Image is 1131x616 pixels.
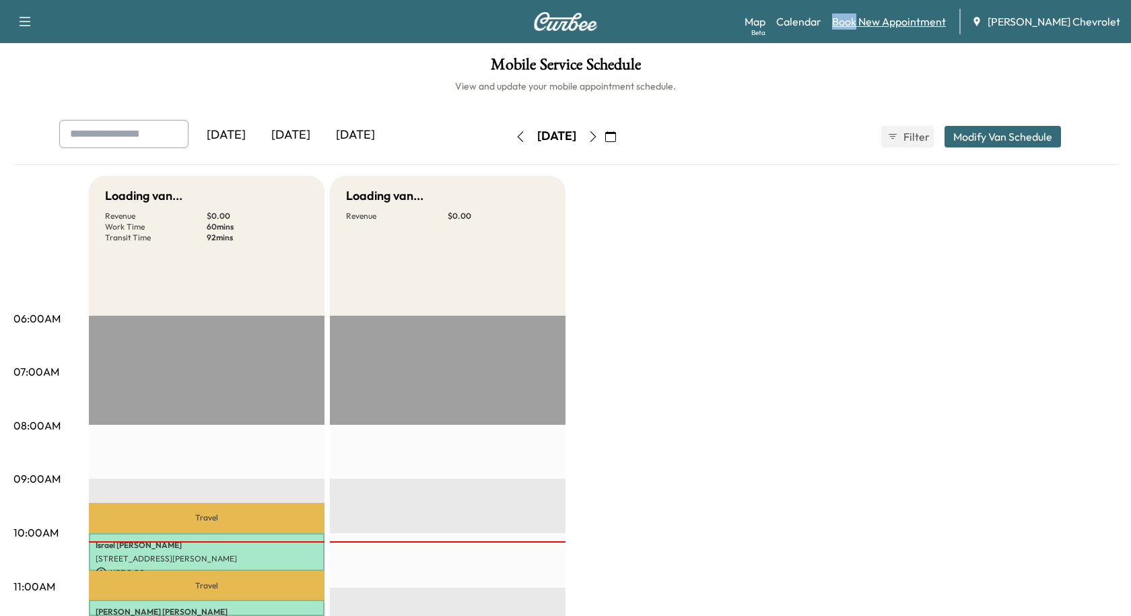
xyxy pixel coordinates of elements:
p: Revenue [346,211,448,221]
p: 07:00AM [13,364,59,380]
p: $ 0.00 [207,211,308,221]
div: [DATE] [194,120,259,151]
p: 11:00AM [13,578,55,594]
h1: Mobile Service Schedule [13,57,1118,79]
p: USD 0.00 [96,567,318,579]
p: 09:00AM [13,471,61,487]
img: Curbee Logo [533,12,598,31]
h5: Loading van... [346,186,423,205]
h6: View and update your mobile appointment schedule. [13,79,1118,93]
a: Book New Appointment [832,13,946,30]
p: $ 0.00 [448,211,549,221]
p: Travel [89,503,324,533]
p: 92 mins [207,232,308,243]
span: Filter [903,129,928,145]
div: [DATE] [537,128,576,145]
div: [DATE] [259,120,323,151]
p: 08:00AM [13,417,61,434]
h5: Loading van... [105,186,182,205]
p: Travel [89,571,324,600]
p: 06:00AM [13,310,61,327]
p: Revenue [105,211,207,221]
p: [STREET_ADDRESS][PERSON_NAME] [96,553,318,564]
div: Beta [751,28,765,38]
a: MapBeta [745,13,765,30]
p: Work Time [105,221,207,232]
a: Calendar [776,13,821,30]
button: Filter [881,126,934,147]
span: [PERSON_NAME] Chevrolet [988,13,1120,30]
p: 10:00AM [13,524,59,541]
p: Israel [PERSON_NAME] [96,540,318,551]
p: 60 mins [207,221,308,232]
p: Transit Time [105,232,207,243]
div: [DATE] [323,120,388,151]
button: Modify Van Schedule [945,126,1061,147]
